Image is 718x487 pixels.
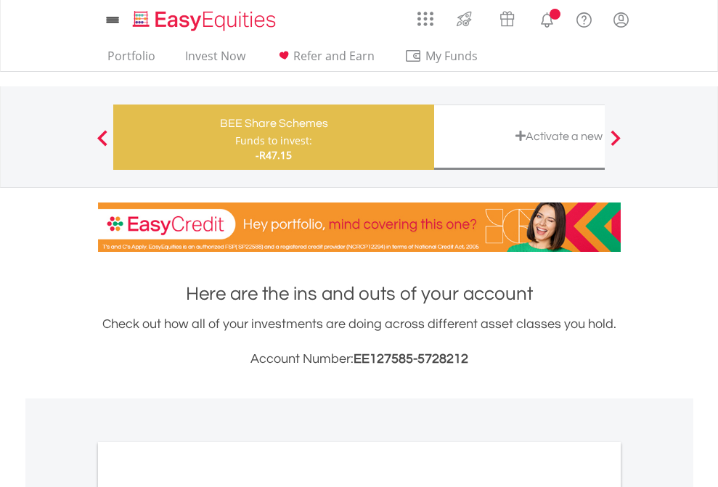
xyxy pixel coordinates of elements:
img: EasyEquities_Logo.png [130,9,282,33]
button: Next [601,137,630,152]
a: Vouchers [486,4,529,30]
span: Refer and Earn [293,48,375,64]
a: FAQ's and Support [566,4,603,33]
div: Check out how all of your investments are doing across different asset classes you hold. [98,314,621,369]
a: Invest Now [179,49,251,71]
div: Funds to invest: [235,134,312,148]
span: EE127585-5728212 [354,352,468,366]
a: Home page [127,4,282,33]
a: Refer and Earn [269,49,380,71]
img: EasyCredit Promotion Banner [98,202,621,252]
img: vouchers-v2.svg [495,7,519,30]
a: AppsGrid [408,4,443,27]
h3: Account Number: [98,349,621,369]
h1: Here are the ins and outs of your account [98,281,621,307]
a: Notifications [529,4,566,33]
button: Previous [88,137,117,152]
img: grid-menu-icon.svg [417,11,433,27]
a: My Profile [603,4,640,36]
a: Portfolio [102,49,161,71]
img: thrive-v2.svg [452,7,476,30]
span: -R47.15 [256,148,292,162]
span: My Funds [404,46,499,65]
div: BEE Share Schemes [122,113,425,134]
